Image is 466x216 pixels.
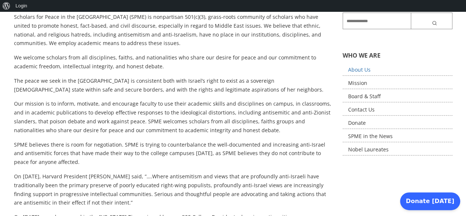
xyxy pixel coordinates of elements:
p: SPME believes there is room for negotiation. SPME is trying to counterbalance the well-documented... [14,140,332,167]
a: Board & Staff [343,91,452,102]
a: Contact Us [343,104,452,116]
a: Nobel Laureates [343,144,452,155]
a: About Us [343,64,452,76]
p: We welcome scholars from all disciplines, faiths, and nationalities who share our desire for peac... [14,53,332,71]
p: Scholars for Peace in the [GEOGRAPHIC_DATA] (SPME) is nonpartisan 501(c)(3), grass-roots communit... [14,13,332,48]
h5: WHO WE ARE [343,51,452,59]
a: Mission [343,78,452,89]
p: The peace we seek in the [GEOGRAPHIC_DATA] is consistent both with Israel’s right to exist as a s... [14,76,332,94]
p: On [DATE], Harvard President [PERSON_NAME] said, “….Where antisemitism and views that are profoun... [14,172,332,207]
a: Donate [343,117,452,129]
p: Our mission is to inform, motivate, and encourage faculty to use their academic skills and discip... [14,99,332,134]
a: SPME in the News [343,131,452,142]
